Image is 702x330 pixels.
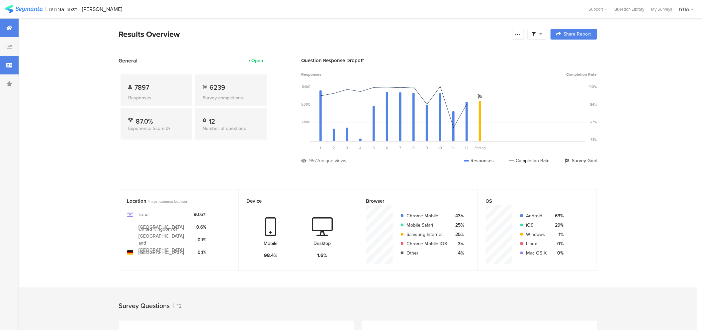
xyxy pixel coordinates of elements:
div: Open [252,57,263,64]
div: Mobile [264,240,278,247]
div: Browser [366,197,459,205]
div: [GEOGRAPHIC_DATA] [138,249,184,256]
div: 1% [552,231,564,238]
div: Support [588,4,607,14]
div: 0% [552,240,564,247]
div: 2800 [302,119,311,125]
span: Number of questions [203,125,246,132]
div: IYHA [679,6,689,12]
div: 0.1% [194,249,206,256]
div: [GEOGRAPHIC_DATA] [138,224,184,231]
span: 6239 [210,82,225,92]
div: 12 [173,302,182,310]
span: 3 [346,145,348,151]
span: Share Report [564,32,591,37]
div: Android [526,212,547,219]
div: 9577 [309,157,319,164]
span: 4 [360,145,362,151]
div: 51% [591,137,597,142]
span: 7897 [135,82,149,92]
span: 8 [413,145,415,151]
div: 0.1% [194,236,206,243]
span: Completion Rate [567,71,597,77]
div: iOS [526,222,547,229]
div: Chrome Mobile [407,212,447,219]
div: Responses [464,157,494,164]
div: Linux [526,240,547,247]
span: Experience Score [129,125,165,132]
span: 11 [452,145,455,151]
div: Mobile Safari [407,222,447,229]
div: 84% [590,102,597,107]
div: Responses [129,94,184,101]
div: Completion Rate [509,157,550,164]
div: משוב אורחים - [PERSON_NAME] [49,6,123,12]
div: unique views [319,157,347,164]
div: Samsung Internet [407,231,447,238]
div: Question Response Dropoff [302,57,597,64]
span: 5 [373,145,375,151]
div: | [45,5,46,13]
div: 5600 [302,102,311,107]
div: 67% [590,119,597,125]
div: Results Overview [119,28,509,40]
span: 1 [320,145,321,151]
div: 12 [209,116,216,123]
div: 0.6% [194,224,206,231]
div: Survey completions [203,94,259,101]
img: segmanta logo [5,5,43,13]
span: 12 [465,145,469,151]
div: 100% [588,84,597,89]
i: Survey Goal [478,94,483,99]
div: Survey Questions [119,301,170,311]
div: 3% [453,240,464,247]
div: United Kingdom of [GEOGRAPHIC_DATA] and [GEOGRAPHIC_DATA] [138,226,188,254]
span: 6 [386,145,388,151]
div: Windows [526,231,547,238]
div: Israel [138,211,149,218]
span: 2 [333,145,335,151]
div: OS [486,197,578,205]
div: 8400 [302,84,311,89]
div: 90.6% [194,211,206,218]
a: My Surveys [648,6,675,12]
div: Chrome Mobile iOS [407,240,447,247]
span: 7 [399,145,401,151]
div: Other [407,250,447,257]
div: 25% [453,231,464,238]
a: Question Library [610,6,648,12]
div: 25% [453,222,464,229]
div: 43% [453,212,464,219]
div: 98.4% [264,252,277,259]
div: 4% [453,250,464,257]
div: Ending [474,145,487,151]
div: Location [127,197,219,205]
div: Device [247,197,339,205]
div: Desktop [314,240,331,247]
div: Survey Goal [565,157,597,164]
div: Mac OS X [526,250,547,257]
div: 0% [552,250,564,257]
span: General [119,57,138,64]
div: 69% [552,212,564,219]
div: 29% [552,222,564,229]
span: Responses [302,71,322,77]
span: 10 [438,145,442,151]
span: 4 most common locations [148,199,188,204]
span: 87.0% [136,116,153,126]
span: 9 [426,145,428,151]
div: 1.6% [317,252,327,259]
